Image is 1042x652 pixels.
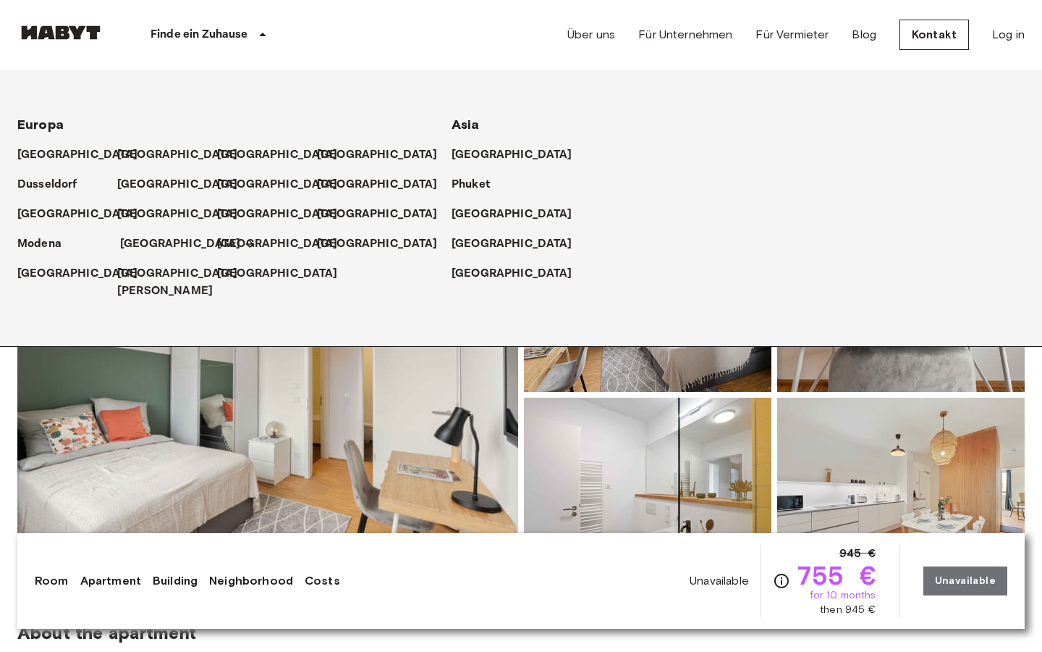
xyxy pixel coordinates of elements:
[452,265,587,283] a: [GEOGRAPHIC_DATA]
[17,206,138,223] p: [GEOGRAPHIC_DATA]
[317,176,452,193] a: [GEOGRAPHIC_DATA]
[120,235,241,253] p: [GEOGRAPHIC_DATA]
[17,176,92,193] a: Dusseldorf
[17,202,518,588] img: Marketing picture of unit DE-02-023-003-02HF
[452,146,572,164] p: [GEOGRAPHIC_DATA]
[317,206,452,223] a: [GEOGRAPHIC_DATA]
[17,265,153,283] a: [GEOGRAPHIC_DATA]
[217,176,352,193] a: [GEOGRAPHIC_DATA]
[217,235,338,253] p: [GEOGRAPHIC_DATA]
[839,545,876,562] span: 945 €
[117,265,238,300] p: [GEOGRAPHIC_DATA][PERSON_NAME]
[217,146,352,164] a: [GEOGRAPHIC_DATA]
[17,265,138,283] p: [GEOGRAPHIC_DATA]
[452,176,490,193] p: Phuket
[567,26,615,43] a: Über uns
[992,26,1025,43] a: Log in
[317,146,438,164] p: [GEOGRAPHIC_DATA]
[117,146,253,164] a: [GEOGRAPHIC_DATA]
[690,573,749,589] span: Unavailable
[755,26,829,43] a: Für Vermieter
[217,265,338,283] p: [GEOGRAPHIC_DATA]
[317,235,452,253] a: [GEOGRAPHIC_DATA]
[452,206,587,223] a: [GEOGRAPHIC_DATA]
[452,176,504,193] a: Phuket
[317,235,438,253] p: [GEOGRAPHIC_DATA]
[153,572,198,590] a: Building
[217,235,352,253] a: [GEOGRAPHIC_DATA]
[810,588,876,603] span: for 10 months
[117,176,253,193] a: [GEOGRAPHIC_DATA]
[452,117,480,133] span: Asia
[17,235,76,253] a: Modena
[317,176,438,193] p: [GEOGRAPHIC_DATA]
[305,572,340,590] a: Costs
[452,235,572,253] p: [GEOGRAPHIC_DATA]
[452,146,587,164] a: [GEOGRAPHIC_DATA]
[17,206,153,223] a: [GEOGRAPHIC_DATA]
[17,622,196,644] span: About the apartment
[80,572,141,590] a: Apartment
[17,146,153,164] a: [GEOGRAPHIC_DATA]
[217,206,338,223] p: [GEOGRAPHIC_DATA]
[777,398,1025,588] img: Picture of unit DE-02-023-003-02HF
[217,265,352,283] a: [GEOGRAPHIC_DATA]
[317,146,452,164] a: [GEOGRAPHIC_DATA]
[117,206,238,223] p: [GEOGRAPHIC_DATA]
[17,176,77,193] p: Dusseldorf
[452,265,572,283] p: [GEOGRAPHIC_DATA]
[217,206,352,223] a: [GEOGRAPHIC_DATA]
[217,146,338,164] p: [GEOGRAPHIC_DATA]
[120,235,255,253] a: [GEOGRAPHIC_DATA]
[217,176,338,193] p: [GEOGRAPHIC_DATA]
[317,206,438,223] p: [GEOGRAPHIC_DATA]
[117,176,238,193] p: [GEOGRAPHIC_DATA]
[151,26,248,43] p: Finde ein Zuhause
[452,206,572,223] p: [GEOGRAPHIC_DATA]
[638,26,732,43] a: Für Unternehmen
[452,235,587,253] a: [GEOGRAPHIC_DATA]
[852,26,876,43] a: Blog
[17,25,104,40] img: Habyt
[773,572,790,590] svg: Check cost overview for full price breakdown. Please note that discounts apply to new joiners onl...
[17,235,62,253] p: Modena
[17,117,64,133] span: Europa
[35,572,69,590] a: Room
[117,146,238,164] p: [GEOGRAPHIC_DATA]
[796,562,876,588] span: 755 €
[117,265,253,300] a: [GEOGRAPHIC_DATA][PERSON_NAME]
[524,398,771,588] img: Picture of unit DE-02-023-003-02HF
[820,603,876,617] span: then 945 €
[17,146,138,164] p: [GEOGRAPHIC_DATA]
[117,206,253,223] a: [GEOGRAPHIC_DATA]
[209,572,293,590] a: Neighborhood
[899,20,969,50] a: Kontakt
